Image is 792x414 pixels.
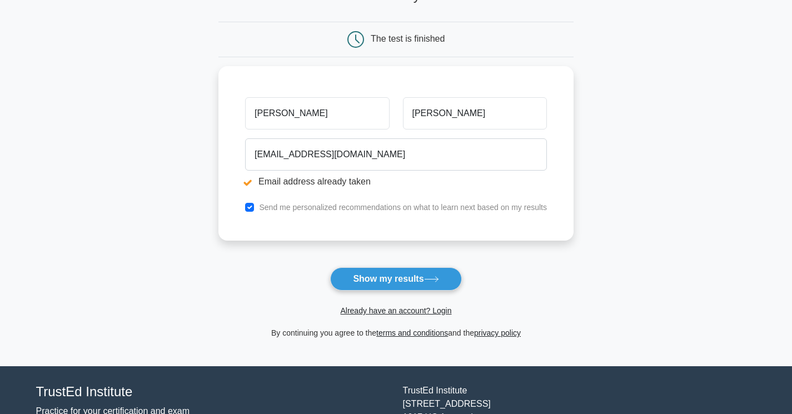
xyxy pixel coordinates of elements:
a: terms and conditions [376,328,448,337]
input: Email [245,138,547,171]
button: Show my results [330,267,461,291]
input: Last name [403,97,547,129]
li: Email address already taken [245,175,547,188]
h4: TrustEd Institute [36,384,390,400]
div: The test is finished [371,34,445,43]
label: Send me personalized recommendations on what to learn next based on my results [259,203,547,212]
a: privacy policy [474,328,521,337]
div: By continuing you agree to the and the [212,326,580,340]
a: Already have an account? Login [340,306,451,315]
input: First name [245,97,389,129]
